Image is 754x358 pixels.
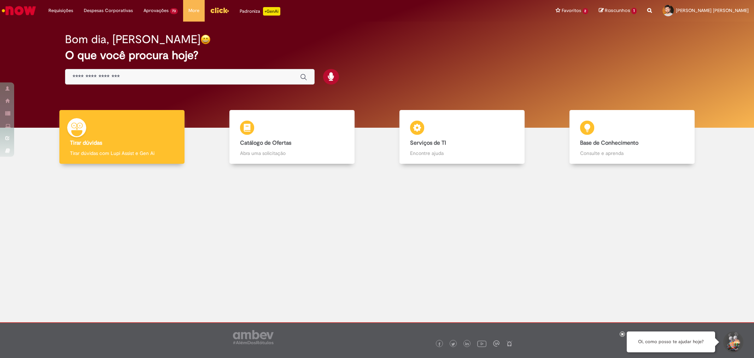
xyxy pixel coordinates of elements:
[627,331,715,352] div: Oi, como posso te ajudar hoje?
[438,342,441,346] img: logo_footer_facebook.png
[65,49,689,62] h2: O que você procura hoje?
[722,331,743,353] button: Iniciar Conversa de Suporte
[144,7,169,14] span: Aprovações
[377,110,547,164] a: Serviços de TI Encontre ajuda
[583,8,589,14] span: 2
[493,340,499,347] img: logo_footer_workplace.png
[70,139,102,146] b: Tirar dúvidas
[451,342,455,346] img: logo_footer_twitter.png
[410,150,514,157] p: Encontre ajuda
[631,8,637,14] span: 1
[240,139,291,146] b: Catálogo de Ofertas
[70,150,174,157] p: Tirar dúvidas com Lupi Assist e Gen Ai
[84,7,133,14] span: Despesas Corporativas
[240,150,344,157] p: Abra uma solicitação
[210,5,229,16] img: click_logo_yellow_360x200.png
[233,330,274,344] img: logo_footer_ambev_rotulo_gray.png
[37,110,207,164] a: Tirar dúvidas Tirar dúvidas com Lupi Assist e Gen Ai
[240,7,280,16] div: Padroniza
[170,8,178,14] span: 73
[599,7,637,14] a: Rascunhos
[676,7,749,13] span: [PERSON_NAME] [PERSON_NAME]
[477,339,486,348] img: logo_footer_youtube.png
[1,4,37,18] img: ServiceNow
[605,7,630,14] span: Rascunhos
[562,7,581,14] span: Favoritos
[207,110,377,164] a: Catálogo de Ofertas Abra uma solicitação
[263,7,280,16] p: +GenAi
[65,33,200,46] h2: Bom dia, [PERSON_NAME]
[410,139,446,146] b: Serviços de TI
[200,34,211,45] img: happy-face.png
[188,7,199,14] span: More
[580,150,684,157] p: Consulte e aprenda
[580,139,638,146] b: Base de Conhecimento
[547,110,717,164] a: Base de Conhecimento Consulte e aprenda
[465,342,469,346] img: logo_footer_linkedin.png
[48,7,73,14] span: Requisições
[506,340,513,347] img: logo_footer_naosei.png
